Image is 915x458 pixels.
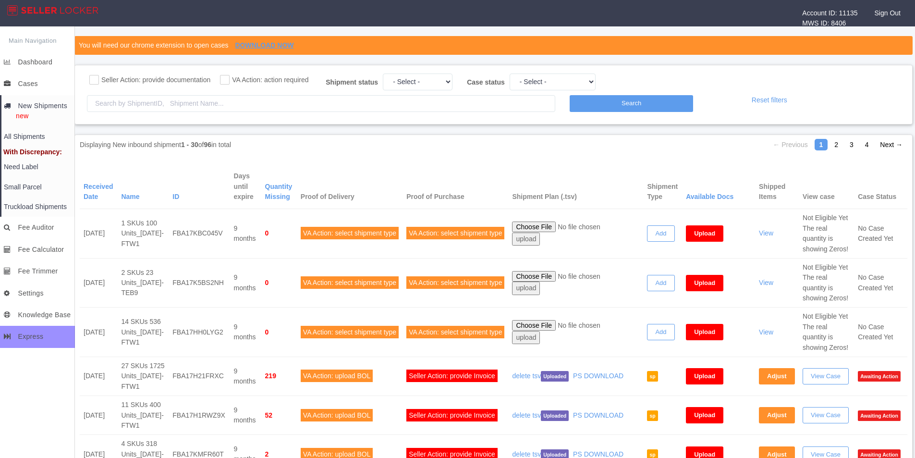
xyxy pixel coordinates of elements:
[172,193,179,200] a: ID
[18,267,58,275] span: Fee Trimmer
[802,8,857,18] div: Account ID: 11135
[541,371,569,382] span: Uploaded
[121,193,139,200] a: Name
[686,368,723,384] button: Upload
[4,133,45,140] span: All Shipments
[573,450,623,458] a: PS DOWNLOAD
[297,164,403,209] th: Proof of Delivery
[406,326,504,338] span: VA Action: select shipment type
[467,77,505,87] label: Case status
[18,223,54,231] span: Fee Auditor
[759,368,794,384] button: Adjust
[512,410,541,421] a: delete tsv
[1,283,75,304] a: Settings
[4,183,42,191] span: Small Parcel
[647,225,674,242] button: Add
[1,260,75,282] a: Fee Trimmer
[80,308,117,357] td: [DATE]
[858,371,901,382] span: Awaiting Action
[686,193,733,200] a: Available Docs
[169,258,230,308] td: FBA17K5BS2NH
[759,407,794,423] button: Adjust
[117,258,169,308] td: 2 SKUs 23 Units_[DATE]-TEB9
[830,139,843,150] a: Page 2
[541,410,569,421] span: Uploaded
[301,227,399,239] span: VA Action: select shipment type
[117,396,169,435] td: 11 SKUs 400 Units_[DATE]-FTW1
[326,77,378,87] label: Shipment status
[573,372,623,380] a: PS DOWNLOAD
[860,139,874,150] a: Page 4
[117,308,169,357] td: 14 SKUs 536 Units_[DATE]-FTW1
[854,164,907,209] th: Case Status
[220,75,308,85] label: VA Action: action required
[80,396,117,435] td: [DATE]
[1,127,75,147] a: All Shipments
[230,308,261,357] td: 9 months
[265,411,273,419] span: 52
[204,141,211,149] b: 96
[80,357,117,396] td: [DATE]
[573,411,623,419] a: PS DOWNLOAD
[18,80,37,87] span: Cases
[80,209,117,259] td: [DATE]
[265,450,269,458] span: 2
[512,282,540,295] input: upload
[265,229,269,237] span: 0
[512,233,540,246] input: upload
[301,326,399,338] span: VA Action: select shipment type
[759,328,773,336] a: View
[89,75,210,85] label: Seller Action: provide documentation
[73,140,494,150] div: Displaying New inbound shipment of in total
[686,225,723,242] button: Upload
[803,312,848,351] span: Not Eligible Yet The real quantity is showing Zeros!
[230,164,261,209] th: Days until expire
[1,95,75,127] a: New Shipmentsnew
[752,95,787,105] a: Reset filters
[755,164,799,209] th: Shipped Items
[18,289,43,297] span: Settings
[803,214,848,252] span: Not Eligible Yet The real quantity is showing Zeros!
[799,164,854,209] th: View case
[875,139,907,150] a: Next →
[79,41,229,49] span: You will need our chrome extension to open cases
[18,58,52,66] span: Dashboard
[1,157,75,177] a: Need Label
[854,258,907,308] td: No Case Created Yet
[570,95,693,112] input: Search
[686,407,723,423] button: Upload
[265,328,269,336] span: 0
[230,396,261,435] td: 9 months
[169,396,230,435] td: FBA17H1RWZ9X
[230,357,261,396] td: 9 months
[18,333,43,340] span: Express
[181,141,198,149] b: 1 - 30
[803,407,849,423] a: View Case
[686,275,723,291] button: Upload
[508,164,643,209] th: Shipment Plan (.tsv)
[301,370,373,382] span: VA Action: upload BOL
[773,141,807,149] span: ← Previous
[1,239,75,260] a: Fee Calculator
[815,139,828,150] em: Page 1
[1,326,75,347] a: Express
[169,209,230,259] td: FBA17KBC045V
[406,227,504,239] span: VA Action: select shipment type
[647,410,658,421] span: sp
[18,246,64,253] span: Fee Calculator
[230,209,261,259] td: 9 months
[803,368,849,384] a: View Case
[781,408,903,446] iframe: Drift Widget Chat Controller
[802,18,857,28] div: MWS ID: 8406
[647,371,658,382] span: sp
[265,279,269,286] span: 0
[169,308,230,357] td: FBA17HH0LYG2
[759,229,773,237] a: View
[301,276,399,289] span: VA Action: select shipment type
[7,5,98,15] img: App Logo
[84,183,113,200] a: Received Date
[403,164,508,209] th: Proof of Purchase
[301,409,373,421] span: VA Action: upload BOL
[18,102,67,110] span: New Shipments
[643,164,682,209] th: Shipment Type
